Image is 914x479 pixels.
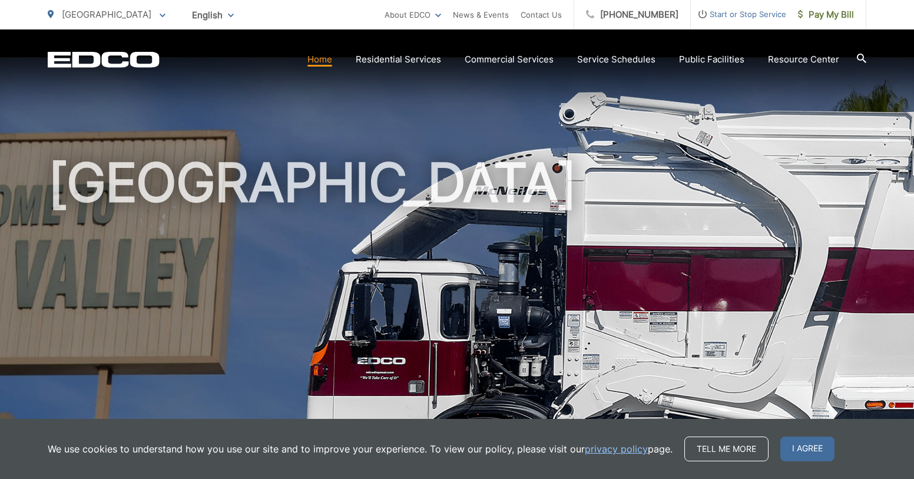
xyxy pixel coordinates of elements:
[679,52,744,67] a: Public Facilities
[521,8,562,22] a: Contact Us
[768,52,839,67] a: Resource Center
[48,51,160,68] a: EDCD logo. Return to the homepage.
[585,442,648,456] a: privacy policy
[465,52,554,67] a: Commercial Services
[356,52,441,67] a: Residential Services
[577,52,655,67] a: Service Schedules
[183,5,243,25] span: English
[62,9,151,20] span: [GEOGRAPHIC_DATA]
[684,437,769,461] a: Tell me more
[453,8,509,22] a: News & Events
[385,8,441,22] a: About EDCO
[307,52,332,67] a: Home
[798,8,854,22] span: Pay My Bill
[780,437,834,461] span: I agree
[48,442,673,456] p: We use cookies to understand how you use our site and to improve your experience. To view our pol...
